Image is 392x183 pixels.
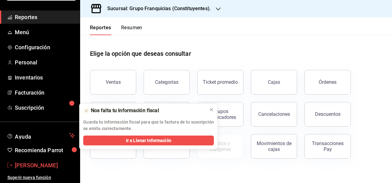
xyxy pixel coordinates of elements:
[15,28,75,36] span: Menú
[315,111,341,117] div: Descuentos
[83,136,214,145] button: Ir a Llenar Información
[83,119,214,132] p: Guarda tu información fiscal para que la factura de tu suscripción se emita correctamente.
[258,111,290,117] div: Cancelaciones
[268,79,280,86] div: Cajas
[251,70,297,95] a: Cajas
[126,137,171,144] span: Ir a Llenar Información
[90,49,191,58] h1: Elige la opción que deseas consultar
[90,25,111,35] button: Reportes
[106,79,121,85] div: Ventas
[15,73,75,82] span: Inventarios
[197,134,243,159] button: Contrata inventarios para ver este reporte
[251,134,297,159] button: Movimientos de cajas
[197,102,243,127] button: Grupos modificadores
[255,140,293,152] div: Movimientos de cajas
[90,25,142,35] div: navigation tabs
[102,5,211,12] h3: Sucursal: Grupo Franquicias (Constituyentes).
[319,79,337,85] div: Órdenes
[121,25,142,35] button: Resumen
[144,102,190,127] button: Análisis de venta por hora
[304,102,351,127] button: Descuentos
[201,140,239,152] div: Costos y márgenes
[15,132,67,139] span: Ayuda
[201,108,239,120] div: Grupos modificadores
[304,70,351,95] button: Órdenes
[15,58,75,67] span: Personal
[144,70,190,95] button: Categorías
[90,70,136,95] button: Ventas
[251,102,297,127] button: Cancelaciones
[15,43,75,51] span: Configuración
[15,104,75,112] span: Suscripción
[7,174,75,181] span: Sugerir nueva función
[15,146,75,154] span: Recomienda Parrot
[155,79,178,85] div: Categorías
[83,107,204,114] div: 🫥 Nos falta tu información fiscal
[308,140,347,152] div: Transacciones Pay
[90,102,136,127] button: Pagos
[304,134,351,159] button: Transacciones Pay
[15,88,75,97] span: Facturación
[203,79,238,85] div: Ticket promedio
[15,161,75,169] span: [PERSON_NAME]
[15,13,75,21] span: Reportes
[197,70,243,95] button: Ticket promedio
